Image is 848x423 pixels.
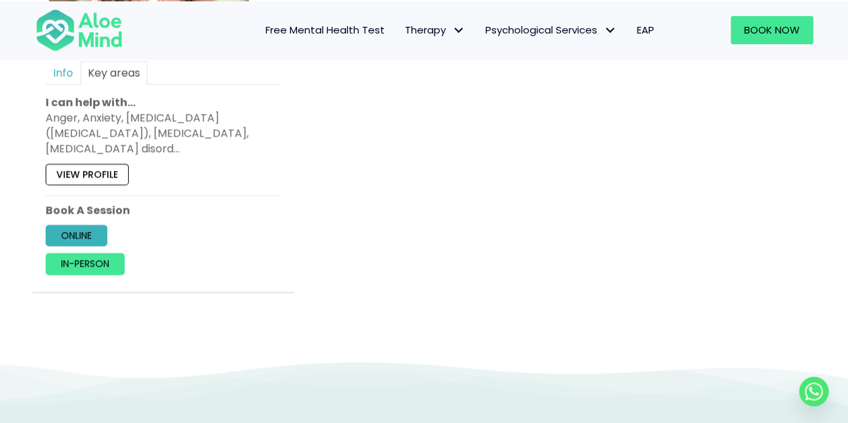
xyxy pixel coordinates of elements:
[46,95,280,110] p: I can help with…
[637,23,654,37] span: EAP
[627,16,664,44] a: EAP
[744,23,800,37] span: Book Now
[265,23,385,37] span: Free Mental Health Test
[46,164,129,185] a: View profile
[46,202,280,218] p: Book A Session
[46,110,280,157] div: Anger, Anxiety, [MEDICAL_DATA] ([MEDICAL_DATA]), [MEDICAL_DATA], [MEDICAL_DATA] disord…
[255,16,395,44] a: Free Mental Health Test
[46,225,107,246] a: Online
[405,23,465,37] span: Therapy
[46,253,125,274] a: In-person
[46,61,80,84] a: Info
[80,61,147,84] a: Key areas
[140,16,664,44] nav: Menu
[485,23,617,37] span: Psychological Services
[799,377,829,406] a: Whatsapp
[731,16,813,44] a: Book Now
[395,16,475,44] a: TherapyTherapy: submenu
[449,20,469,40] span: Therapy: submenu
[36,8,123,52] img: Aloe mind Logo
[475,16,627,44] a: Psychological ServicesPsychological Services: submenu
[601,20,620,40] span: Psychological Services: submenu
